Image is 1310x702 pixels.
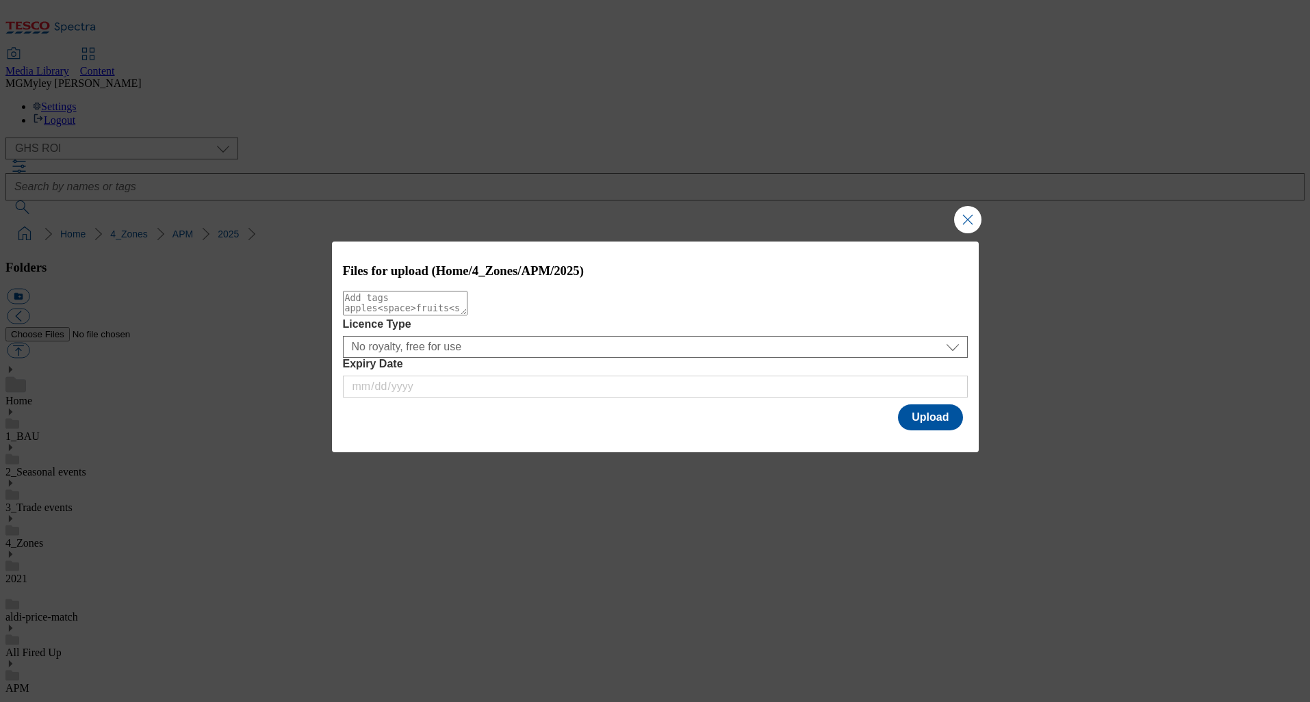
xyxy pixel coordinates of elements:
button: Close Modal [954,206,981,233]
div: Modal [332,242,979,453]
button: Upload [898,404,962,430]
label: Licence Type [343,318,968,330]
h3: Files for upload (Home/4_Zones/APM/2025) [343,263,968,278]
label: Expiry Date [343,358,968,370]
